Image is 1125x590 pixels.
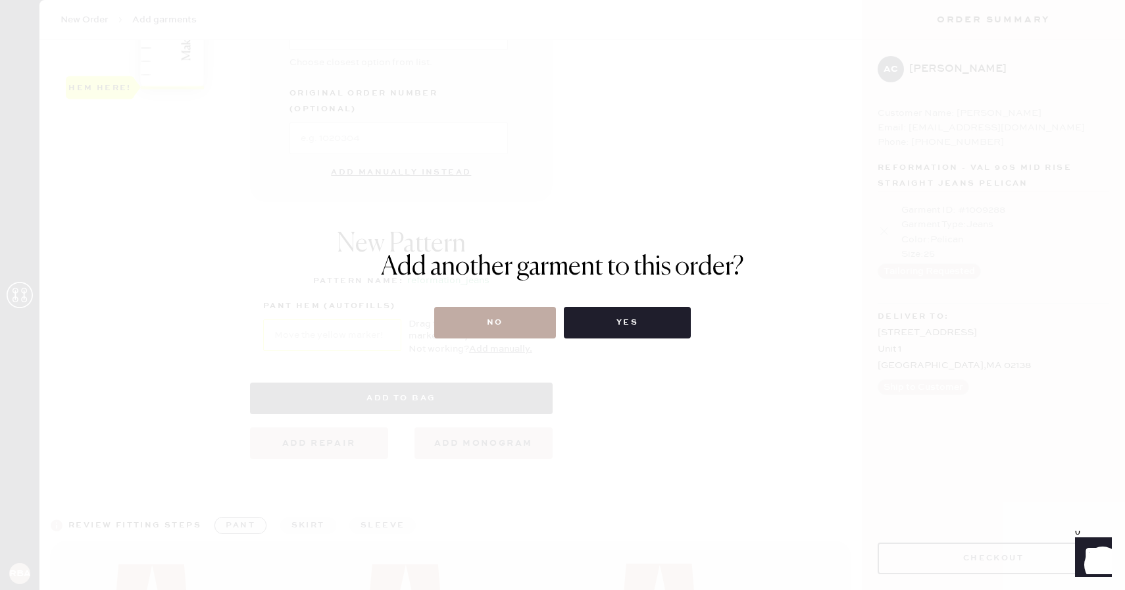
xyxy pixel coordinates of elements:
[381,252,744,283] h1: Add another garment to this order?
[1062,531,1119,587] iframe: Front Chat
[434,307,556,338] button: No
[564,307,691,338] button: Yes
